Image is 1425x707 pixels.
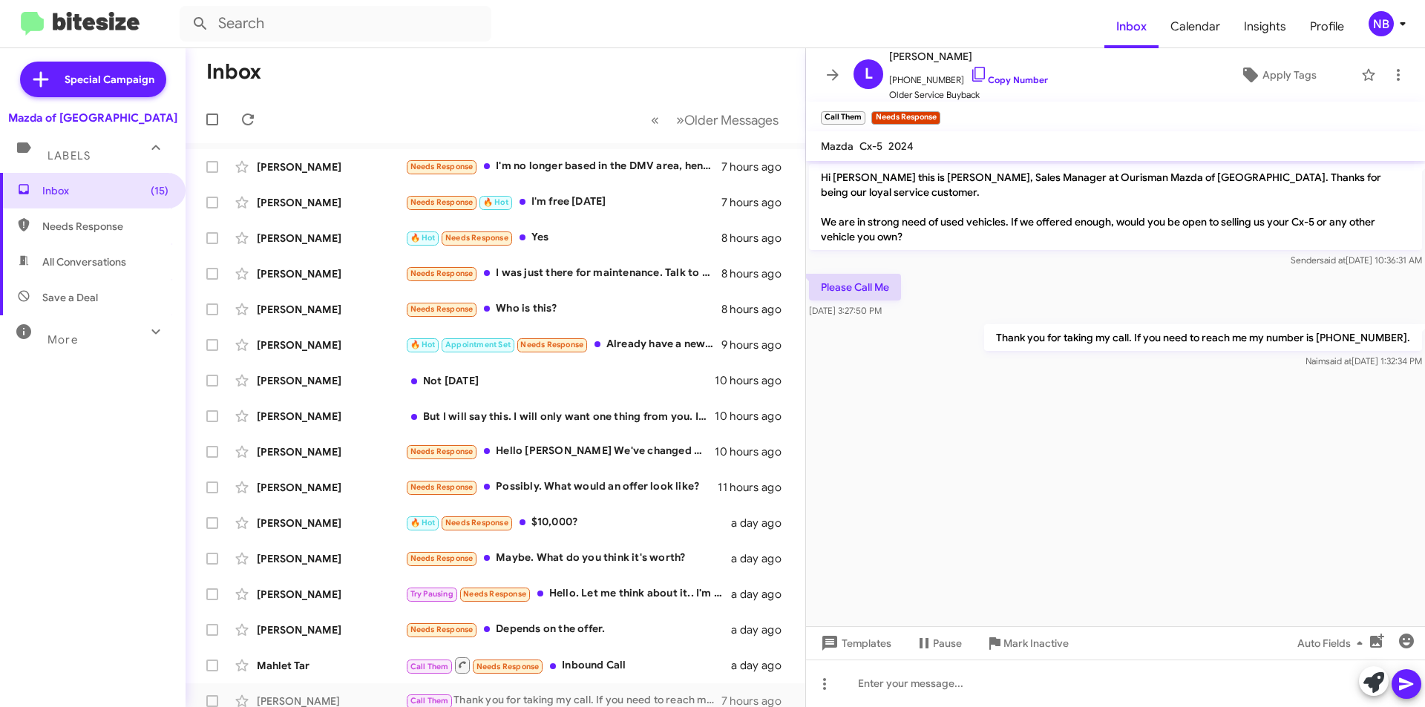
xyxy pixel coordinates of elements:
span: Apply Tags [1262,62,1317,88]
span: Special Campaign [65,72,154,87]
div: I was just there for maintenance. Talk to the mechanic. [405,265,721,282]
span: 🔥 Hot [483,197,508,207]
span: Needs Response [476,662,540,671]
span: Needs Response [463,589,526,599]
div: [PERSON_NAME] [257,231,405,246]
a: Inbox [1104,5,1159,48]
span: 🔥 Hot [410,233,436,243]
p: ‏Please Call Me [809,274,901,300]
div: Inbound Call [405,656,731,674]
span: [DATE] 3:27:50 PM [809,305,882,316]
span: Needs Response [410,482,474,492]
div: 11 hours ago [718,480,793,495]
div: a day ago [731,658,793,673]
button: Auto Fields [1285,630,1380,657]
span: Needs Response [410,447,474,456]
div: [PERSON_NAME] [257,302,405,317]
p: Thank you for taking my call. If you need to reach me my number is [PHONE_NUMBER]. [984,324,1422,351]
div: Possibly. What would an offer look like? [405,479,718,496]
nav: Page navigation example [643,105,787,135]
div: Hello. Let me think about it.. I'm in vacation right now.. [405,585,731,602]
span: Needs Response [42,219,168,234]
button: Next [667,105,787,135]
span: » [676,111,684,129]
span: Cx-5 [859,139,882,153]
small: Needs Response [871,111,940,125]
div: a day ago [731,551,793,566]
div: 9 hours ago [721,338,793,352]
span: Older Service Buyback [889,88,1048,102]
div: [PERSON_NAME] [257,516,405,530]
div: 7 hours ago [721,195,793,210]
span: 2024 [888,139,914,153]
small: Call Them [821,111,865,125]
span: [PHONE_NUMBER] [889,65,1048,88]
span: 🔥 Hot [410,518,436,527]
span: Needs Response [410,553,474,563]
div: $10,000? [405,514,731,531]
span: Needs Response [410,269,474,278]
div: [PERSON_NAME] [257,622,405,637]
div: [PERSON_NAME] [257,160,405,174]
span: Appointment Set [445,340,511,349]
div: [PERSON_NAME] [257,195,405,210]
span: Mark Inactive [1003,630,1069,657]
div: [PERSON_NAME] [257,480,405,495]
span: Save a Deal [42,290,98,305]
p: Hi [PERSON_NAME] this is [PERSON_NAME], Sales Manager at Ourisman Mazda of [GEOGRAPHIC_DATA]. Tha... [809,164,1422,250]
div: [PERSON_NAME] [257,338,405,352]
div: a day ago [731,622,793,637]
div: [PERSON_NAME] [257,409,405,424]
span: Older Messages [684,112,779,128]
div: But I will say this. I will only want one thing from you. If I pick a car from your inventory I w... [405,409,715,424]
div: Mazda of [GEOGRAPHIC_DATA] [8,111,177,125]
div: Maybe. What do you think it's worth? [405,550,731,567]
span: said at [1326,355,1352,366]
h1: Inbox [206,60,261,84]
span: L [865,62,873,86]
span: Inbox [42,183,168,198]
button: Apply Tags [1202,62,1354,88]
span: Needs Response [520,340,583,349]
div: Yes [405,229,721,246]
input: Search [180,6,491,42]
span: Needs Response [445,233,508,243]
div: Already have a new vehicle. Thanks . [405,336,721,353]
div: 10 hours ago [715,409,793,424]
span: [PERSON_NAME] [889,47,1048,65]
button: Pause [903,630,974,657]
span: Needs Response [410,197,474,207]
span: « [651,111,659,129]
span: Auto Fields [1297,630,1369,657]
span: Needs Response [410,625,474,634]
span: All Conversations [42,254,126,269]
button: Mark Inactive [974,630,1081,657]
span: More [47,333,78,346]
div: 10 hours ago [715,444,793,459]
a: Special Campaign [20,62,166,97]
span: Needs Response [410,304,474,314]
div: I'm no longer based in the DMV area, hence the other constituents. Just off the top of your head ... [405,158,721,175]
div: I'm free [DATE] [405,194,721,211]
button: NB [1356,11,1409,36]
span: Needs Response [410,162,474,171]
a: Insights [1232,5,1298,48]
div: [PERSON_NAME] [257,266,405,281]
div: Who is this? [405,300,721,318]
div: [PERSON_NAME] [257,373,405,388]
a: Profile [1298,5,1356,48]
div: [PERSON_NAME] [257,444,405,459]
div: 8 hours ago [721,302,793,317]
span: 🔥 Hot [410,340,436,349]
div: a day ago [731,516,793,530]
a: Calendar [1159,5,1232,48]
div: [PERSON_NAME] [257,551,405,566]
div: 7 hours ago [721,160,793,174]
div: 8 hours ago [721,266,793,281]
div: 8 hours ago [721,231,793,246]
span: Labels [47,149,91,162]
span: Templates [818,630,891,657]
